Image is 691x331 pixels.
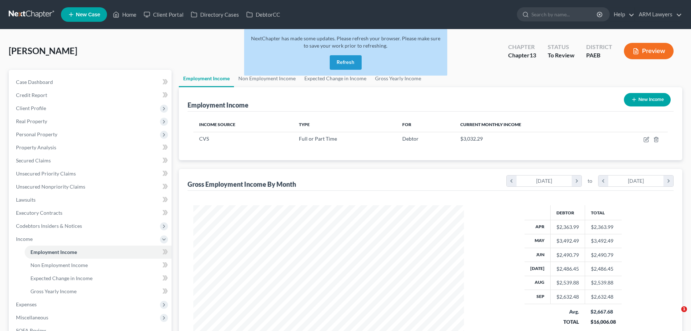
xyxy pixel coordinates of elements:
i: chevron_right [663,175,673,186]
th: Aug [525,276,551,290]
span: Current Monthly Income [460,122,521,127]
span: Executory Contracts [16,210,62,216]
button: Refresh [330,55,362,70]
div: $2,632.48 [556,293,579,300]
span: For [402,122,411,127]
a: Non Employment Income [25,259,172,272]
span: NextChapter has made some updates. Please refresh your browser. Please make sure to save your wor... [251,35,440,49]
div: Status [548,43,575,51]
span: Unsecured Priority Claims [16,170,76,177]
span: Non Employment Income [30,262,88,268]
td: $2,632.48 [585,290,622,304]
span: Expected Change in Income [30,275,92,281]
td: $2,490.79 [585,248,622,262]
span: Expenses [16,301,37,307]
th: Total [585,205,622,220]
div: District [586,43,612,51]
div: To Review [548,51,575,60]
a: Employment Income [25,246,172,259]
a: Case Dashboard [10,76,172,89]
div: Gross Employment Income By Month [188,180,296,189]
span: Property Analysis [16,144,56,150]
td: $2,363.99 [585,220,622,234]
a: Non Employment Income [234,70,300,87]
span: Full or Part Time [299,136,337,142]
a: Secured Claims [10,154,172,167]
span: New Case [76,12,100,17]
div: $2,667.68 [591,308,616,315]
a: Help [610,8,634,21]
a: Unsecured Nonpriority Claims [10,180,172,193]
a: Lawsuits [10,193,172,206]
div: Employment Income [188,101,248,109]
span: Income Source [199,122,235,127]
a: Property Analysis [10,141,172,154]
a: Unsecured Priority Claims [10,167,172,180]
div: Chapter [508,43,536,51]
td: $2,539.88 [585,276,622,290]
i: chevron_left [599,175,608,186]
span: Miscellaneous [16,314,48,320]
a: Expected Change in Income [25,272,172,285]
input: Search by name... [531,8,598,21]
div: Avg. [556,308,579,315]
div: $2,486.45 [556,265,579,273]
span: Lawsuits [16,197,36,203]
div: $3,492.49 [556,237,579,245]
span: Real Property [16,118,47,124]
span: CVS [199,136,209,142]
div: [DATE] [517,175,572,186]
a: Client Portal [140,8,187,21]
button: New Income [624,93,671,106]
iframe: Intercom live chat [666,306,684,324]
button: Preview [624,43,674,59]
div: $2,490.79 [556,251,579,259]
span: Gross Yearly Income [30,288,77,294]
a: Home [109,8,140,21]
div: PAEB [586,51,612,60]
div: TOTAL [556,318,579,326]
span: Employment Income [30,249,77,255]
span: Type [299,122,310,127]
span: 1 [681,306,687,312]
td: $3,492.49 [585,234,622,248]
a: Credit Report [10,89,172,102]
span: [PERSON_NAME] [9,45,77,56]
a: Executory Contracts [10,206,172,219]
a: Employment Income [179,70,234,87]
span: Income [16,236,33,242]
div: $16,006.08 [591,318,616,326]
span: Debtor [402,136,419,142]
span: Client Profile [16,105,46,111]
span: to [588,177,592,185]
td: $2,486.45 [585,262,622,276]
th: Sep [525,290,551,304]
div: $2,539.88 [556,279,579,286]
a: DebtorCC [243,8,284,21]
th: Apr [525,220,551,234]
th: [DATE] [525,262,551,276]
span: Codebtors Insiders & Notices [16,223,82,229]
span: Unsecured Nonpriority Claims [16,183,85,190]
th: May [525,234,551,248]
div: $2,363.99 [556,223,579,231]
div: [DATE] [608,175,664,186]
th: Jun [525,248,551,262]
a: ARM Lawyers [635,8,682,21]
th: Debtor [550,205,585,220]
div: Chapter [508,51,536,60]
i: chevron_right [572,175,581,186]
span: Personal Property [16,131,57,137]
a: Directory Cases [187,8,243,21]
span: 13 [530,52,536,58]
i: chevron_left [507,175,517,186]
span: Case Dashboard [16,79,53,85]
span: $3,032.29 [460,136,483,142]
span: Credit Report [16,92,47,98]
span: Secured Claims [16,157,51,164]
a: Gross Yearly Income [25,285,172,298]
